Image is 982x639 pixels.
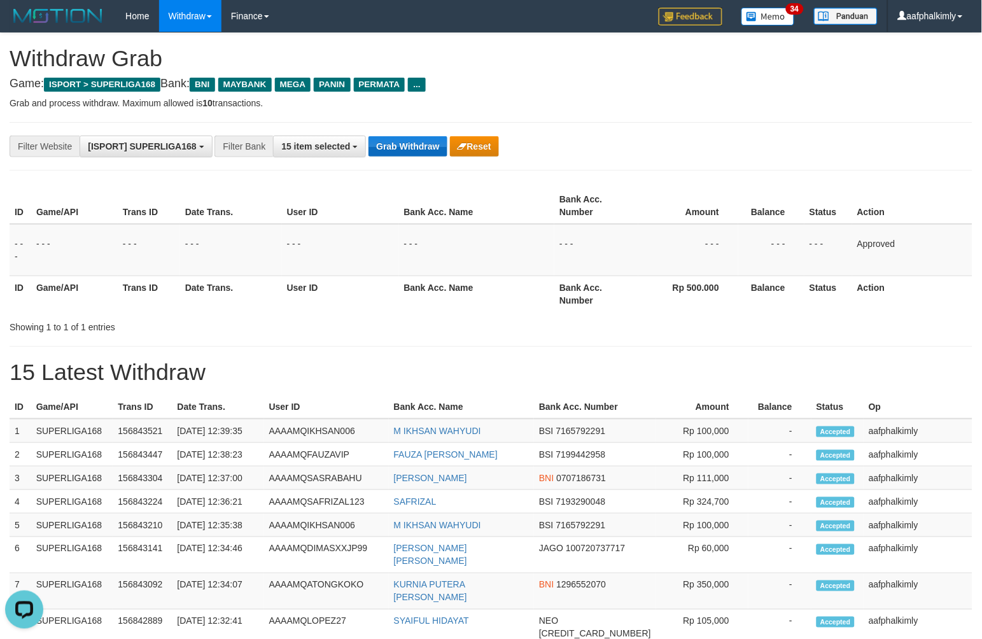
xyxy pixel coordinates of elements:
[556,449,606,460] span: Copy 7199442958 to clipboard
[554,224,638,276] td: - - -
[113,537,172,573] td: 156843141
[748,490,811,514] td: -
[10,97,972,109] p: Grab and process withdraw. Maximum allowed is transactions.
[539,520,554,530] span: BSI
[172,573,264,610] td: [DATE] 12:34:07
[113,573,172,610] td: 156843092
[10,573,31,610] td: 7
[539,449,554,460] span: BSI
[399,276,555,312] th: Bank Acc. Name
[817,474,855,484] span: Accepted
[31,395,113,419] th: Game/API
[368,136,447,157] button: Grab Withdraw
[659,8,722,25] img: Feedback.jpg
[817,450,855,461] span: Accepted
[864,443,972,467] td: aafphalkimly
[264,395,389,419] th: User ID
[10,188,31,224] th: ID
[282,224,399,276] td: - - -
[864,467,972,490] td: aafphalkimly
[817,580,855,591] span: Accepted
[273,136,366,157] button: 15 item selected
[80,136,212,157] button: [ISPORT] SUPERLIGA168
[172,395,264,419] th: Date Trans.
[864,419,972,443] td: aafphalkimly
[31,573,113,610] td: SUPERLIGA168
[656,490,748,514] td: Rp 324,700
[264,490,389,514] td: AAAAMQSAFRIZAL123
[656,467,748,490] td: Rp 111,000
[10,136,80,157] div: Filter Website
[804,224,852,276] td: - - -
[10,395,31,419] th: ID
[10,467,31,490] td: 3
[10,443,31,467] td: 2
[748,443,811,467] td: -
[118,224,180,276] td: - - -
[638,188,738,224] th: Amount
[394,473,467,483] a: [PERSON_NAME]
[748,395,811,419] th: Balance
[539,496,554,507] span: BSI
[113,490,172,514] td: 156843224
[5,5,43,43] button: Open LiveChat chat widget
[354,78,405,92] span: PERMATA
[817,497,855,508] span: Accepted
[264,573,389,610] td: AAAAMQATONGKOKO
[539,426,554,436] span: BSI
[118,276,180,312] th: Trans ID
[281,141,350,151] span: 15 item selected
[554,276,638,312] th: Bank Acc. Number
[864,514,972,537] td: aafphalkimly
[817,426,855,437] span: Accepted
[539,629,651,639] span: Copy 5859459223534313 to clipboard
[172,419,264,443] td: [DATE] 12:39:35
[748,573,811,610] td: -
[408,78,425,92] span: ...
[556,473,606,483] span: Copy 0707186731 to clipboard
[534,395,656,419] th: Bank Acc. Number
[738,188,804,224] th: Balance
[264,514,389,537] td: AAAAMQIKHSAN006
[817,521,855,531] span: Accepted
[88,141,196,151] span: [ISPORT] SUPERLIGA168
[10,490,31,514] td: 4
[31,419,113,443] td: SUPERLIGA168
[10,224,31,276] td: - - -
[10,537,31,573] td: 6
[202,98,213,108] strong: 10
[172,537,264,573] td: [DATE] 12:34:46
[31,514,113,537] td: SUPERLIGA168
[804,276,852,312] th: Status
[852,188,972,224] th: Action
[638,224,738,276] td: - - -
[172,490,264,514] td: [DATE] 12:36:21
[399,224,555,276] td: - - -
[264,419,389,443] td: AAAAMQIKHSAN006
[218,78,272,92] span: MAYBANK
[638,276,738,312] th: Rp 500.000
[282,188,399,224] th: User ID
[10,276,31,312] th: ID
[539,616,558,626] span: NEO
[10,78,972,90] h4: Game: Bank:
[394,496,437,507] a: SAFRIZAL
[113,419,172,443] td: 156843521
[113,443,172,467] td: 156843447
[394,449,498,460] a: FAUZA [PERSON_NAME]
[864,573,972,610] td: aafphalkimly
[656,443,748,467] td: Rp 100,000
[450,136,499,157] button: Reset
[394,544,467,566] a: [PERSON_NAME] [PERSON_NAME]
[314,78,350,92] span: PANIN
[190,78,214,92] span: BNI
[10,46,972,71] h1: Withdraw Grab
[556,496,606,507] span: Copy 7193290048 to clipboard
[31,188,118,224] th: Game/API
[10,316,400,334] div: Showing 1 to 1 of 1 entries
[113,395,172,419] th: Trans ID
[748,419,811,443] td: -
[748,537,811,573] td: -
[656,419,748,443] td: Rp 100,000
[852,224,972,276] td: Approved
